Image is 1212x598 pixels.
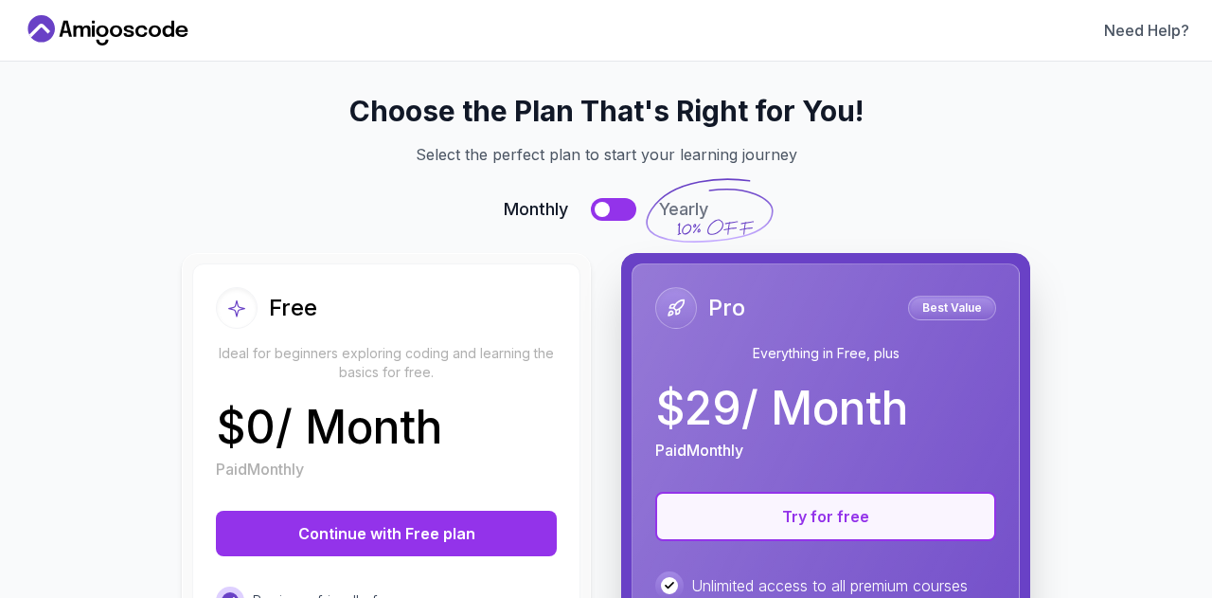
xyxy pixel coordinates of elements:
p: Ideal for beginners exploring coding and learning the basics for free. [216,344,557,382]
p: Paid Monthly [216,458,304,480]
p: Select the perfect plan to start your learning journey [23,143,1189,166]
h2: Pro [708,293,745,323]
h2: Free [269,293,317,323]
a: Need Help? [1104,19,1189,42]
p: $ 0 / Month [216,405,442,450]
p: Everything in Free, plus [655,344,996,363]
p: $ 29 / Month [655,386,908,431]
button: Continue with Free plan [216,511,557,556]
span: Monthly [504,196,568,223]
h2: Choose the Plan That's Right for You! [23,94,1189,128]
p: Unlimited access to all premium courses [691,574,968,597]
button: Try for free [655,492,996,541]
p: Best Value [911,299,993,317]
p: Paid Monthly [655,439,743,462]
